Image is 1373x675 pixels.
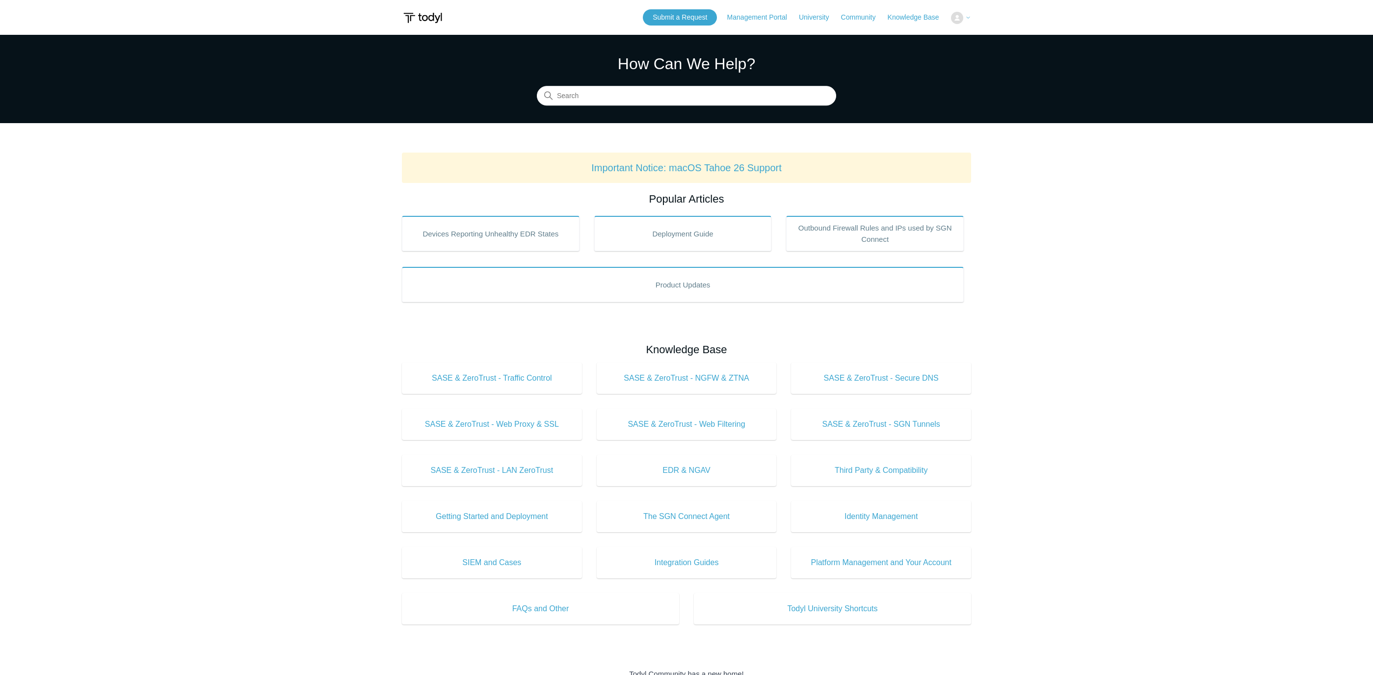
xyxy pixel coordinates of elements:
span: SIEM and Cases [417,557,567,569]
span: SASE & ZeroTrust - LAN ZeroTrust [417,465,567,476]
a: Getting Started and Deployment [402,501,582,532]
a: SASE & ZeroTrust - Secure DNS [791,363,971,394]
span: EDR & NGAV [611,465,762,476]
span: SASE & ZeroTrust - Web Filtering [611,418,762,430]
span: SASE & ZeroTrust - Secure DNS [806,372,956,384]
h1: How Can We Help? [537,52,836,76]
img: Todyl Support Center Help Center home page [402,9,444,27]
a: Outbound Firewall Rules and IPs used by SGN Connect [786,216,964,251]
span: SASE & ZeroTrust - Web Proxy & SSL [417,418,567,430]
a: SASE & ZeroTrust - LAN ZeroTrust [402,455,582,486]
input: Search [537,86,836,106]
a: Product Updates [402,267,964,302]
a: EDR & NGAV [597,455,777,486]
span: SASE & ZeroTrust - SGN Tunnels [806,418,956,430]
a: Platform Management and Your Account [791,547,971,578]
a: University [799,12,839,23]
a: Integration Guides [597,547,777,578]
a: Todyl University Shortcuts [694,593,971,624]
a: Community [841,12,886,23]
a: Management Portal [727,12,797,23]
a: Deployment Guide [594,216,772,251]
span: Getting Started and Deployment [417,511,567,522]
span: SASE & ZeroTrust - Traffic Control [417,372,567,384]
a: SASE & ZeroTrust - Traffic Control [402,363,582,394]
h2: Popular Articles [402,191,971,207]
a: Third Party & Compatibility [791,455,971,486]
a: The SGN Connect Agent [597,501,777,532]
a: SASE & ZeroTrust - Web Filtering [597,409,777,440]
a: Knowledge Base [888,12,949,23]
span: Third Party & Compatibility [806,465,956,476]
h2: Knowledge Base [402,341,971,358]
span: FAQs and Other [417,603,664,615]
a: SASE & ZeroTrust - NGFW & ZTNA [597,363,777,394]
span: Platform Management and Your Account [806,557,956,569]
a: SASE & ZeroTrust - SGN Tunnels [791,409,971,440]
span: SASE & ZeroTrust - NGFW & ZTNA [611,372,762,384]
span: Integration Guides [611,557,762,569]
a: Devices Reporting Unhealthy EDR States [402,216,580,251]
a: Submit a Request [643,9,717,26]
a: FAQs and Other [402,593,679,624]
span: The SGN Connect Agent [611,511,762,522]
a: SASE & ZeroTrust - Web Proxy & SSL [402,409,582,440]
span: Todyl University Shortcuts [709,603,956,615]
a: SIEM and Cases [402,547,582,578]
a: Identity Management [791,501,971,532]
a: Important Notice: macOS Tahoe 26 Support [591,162,782,173]
span: Identity Management [806,511,956,522]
